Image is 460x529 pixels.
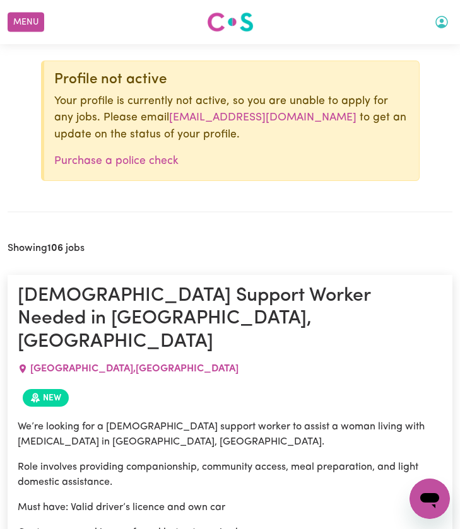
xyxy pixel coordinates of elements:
[18,460,442,490] p: Role involves providing companionship, community access, meal preparation, and light domestic ass...
[54,71,409,88] div: Profile not active
[410,479,450,519] iframe: Button to launch messaging window
[18,500,442,515] p: Must have: Valid driver’s licence and own car
[8,13,44,32] button: Menu
[54,156,179,166] a: Purchase a police check
[18,285,442,354] h1: [DEMOGRAPHIC_DATA] Support Worker Needed in [GEOGRAPHIC_DATA], [GEOGRAPHIC_DATA]
[18,419,442,450] p: We’re looking for a [DEMOGRAPHIC_DATA] support worker to assist a woman living with [MEDICAL_DATA...
[8,243,85,255] h2: Showing jobs
[47,243,63,253] b: 106
[207,11,254,33] img: Careseekers logo
[23,389,69,407] span: Job posted within the last 30 days
[30,364,239,374] span: [GEOGRAPHIC_DATA] , [GEOGRAPHIC_DATA]
[169,112,357,123] a: [EMAIL_ADDRESS][DOMAIN_NAME]
[207,8,254,37] a: Careseekers logo
[428,11,455,33] button: My Account
[54,93,409,143] p: Your profile is currently not active, so you are unable to apply for any jobs. Please email to ge...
